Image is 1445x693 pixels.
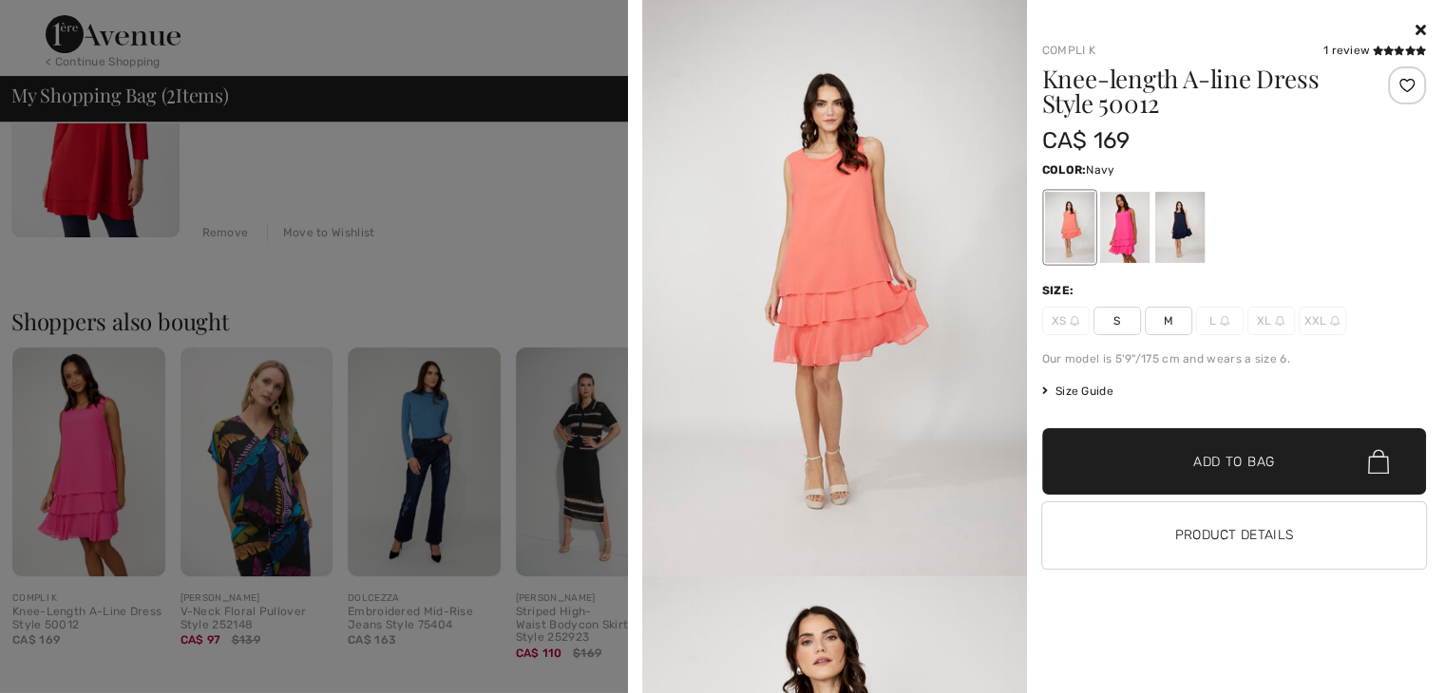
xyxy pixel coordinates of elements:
[1193,452,1275,472] span: Add to Bag
[1042,383,1113,400] span: Size Guide
[42,13,81,30] span: Chat
[1042,350,1427,367] div: Our model is 5'9"/175 cm and wears a size 6.
[1145,307,1192,335] span: M
[1042,428,1427,495] button: Add to Bag
[1093,307,1141,335] span: S
[1086,163,1114,177] span: Navy
[1042,44,1095,57] a: Compli K
[1099,192,1149,263] div: Candy pink
[1330,316,1340,326] img: ring-m.svg
[1042,66,1362,116] h1: Knee-length A-line Dress Style 50012
[1323,42,1426,59] div: 1 review
[1220,316,1229,326] img: ring-m.svg
[1275,316,1284,326] img: ring-m.svg
[1299,307,1346,335] span: XXL
[1196,307,1244,335] span: L
[1042,282,1078,299] div: Size:
[1042,127,1131,154] span: CA$ 169
[1044,192,1093,263] div: Coral
[1042,307,1090,335] span: XS
[1247,307,1295,335] span: XL
[1154,192,1204,263] div: Navy
[1042,502,1427,569] button: Product Details
[1070,316,1079,326] img: ring-m.svg
[1042,163,1087,177] span: Color:
[1368,449,1389,474] img: Bag.svg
